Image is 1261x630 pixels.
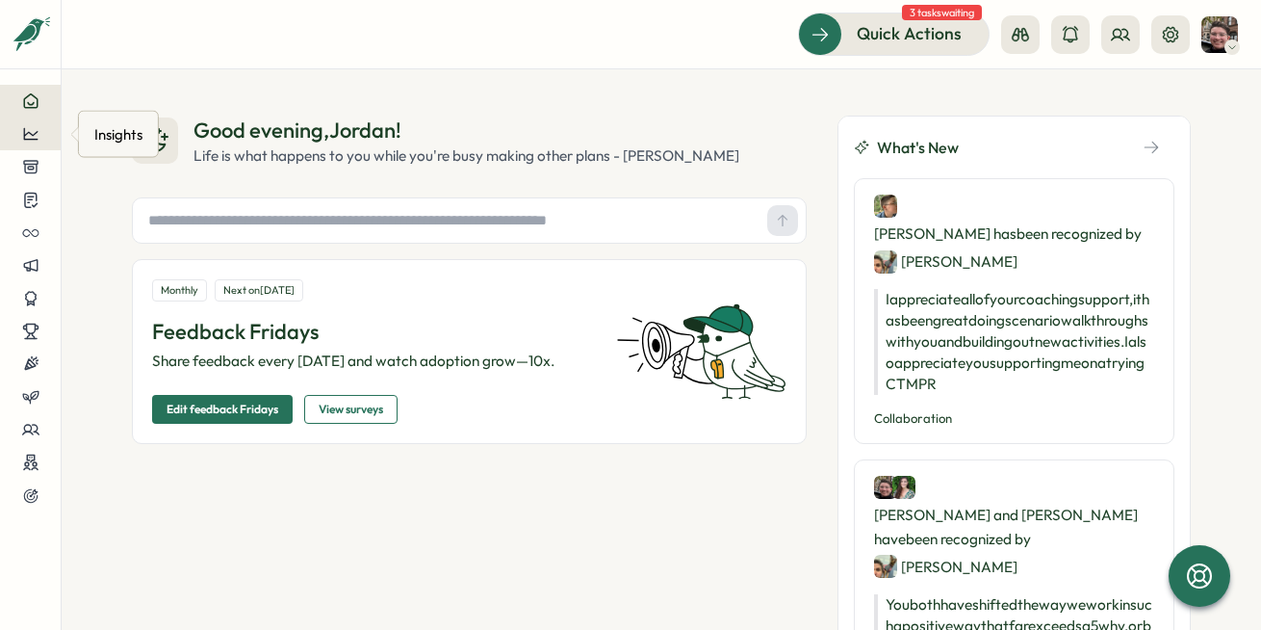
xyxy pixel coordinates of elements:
[874,195,897,218] img: Sarah Salomon-Hennessy
[874,476,897,499] img: Jordan Marino
[874,476,1154,579] div: [PERSON_NAME] and [PERSON_NAME] have been recognized by
[152,395,293,424] button: Edit feedback Fridays
[874,195,1154,274] div: [PERSON_NAME] has been recognized by
[877,136,959,160] span: What's New
[857,21,962,46] span: Quick Actions
[874,555,897,578] img: Peter Muse
[902,5,982,20] span: 3 tasks waiting
[193,145,739,167] div: Life is what happens to you while you're busy making other plans - [PERSON_NAME]
[874,289,1154,395] p: I appreciate all of your coaching support, it has been great doing scenario walk throughs with yo...
[319,396,383,423] span: View surveys
[798,13,990,55] button: Quick Actions
[152,279,207,302] div: Monthly
[874,250,897,274] img: Peter Muse
[874,555,1017,579] div: [PERSON_NAME]
[193,116,739,145] div: Good evening , Jordan !
[90,119,146,149] div: Insights
[152,317,593,347] p: Feedback Fridays
[215,279,303,302] div: Next on [DATE]
[892,476,915,499] img: Jennifer Shteiwi
[167,396,278,423] span: Edit feedback Fridays
[874,410,1154,428] p: Collaboration
[874,249,1017,274] div: [PERSON_NAME]
[152,351,593,372] p: Share feedback every [DATE] and watch adoption grow—10x.
[1201,16,1238,53] img: Jordan Marino
[304,395,398,424] button: View surveys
